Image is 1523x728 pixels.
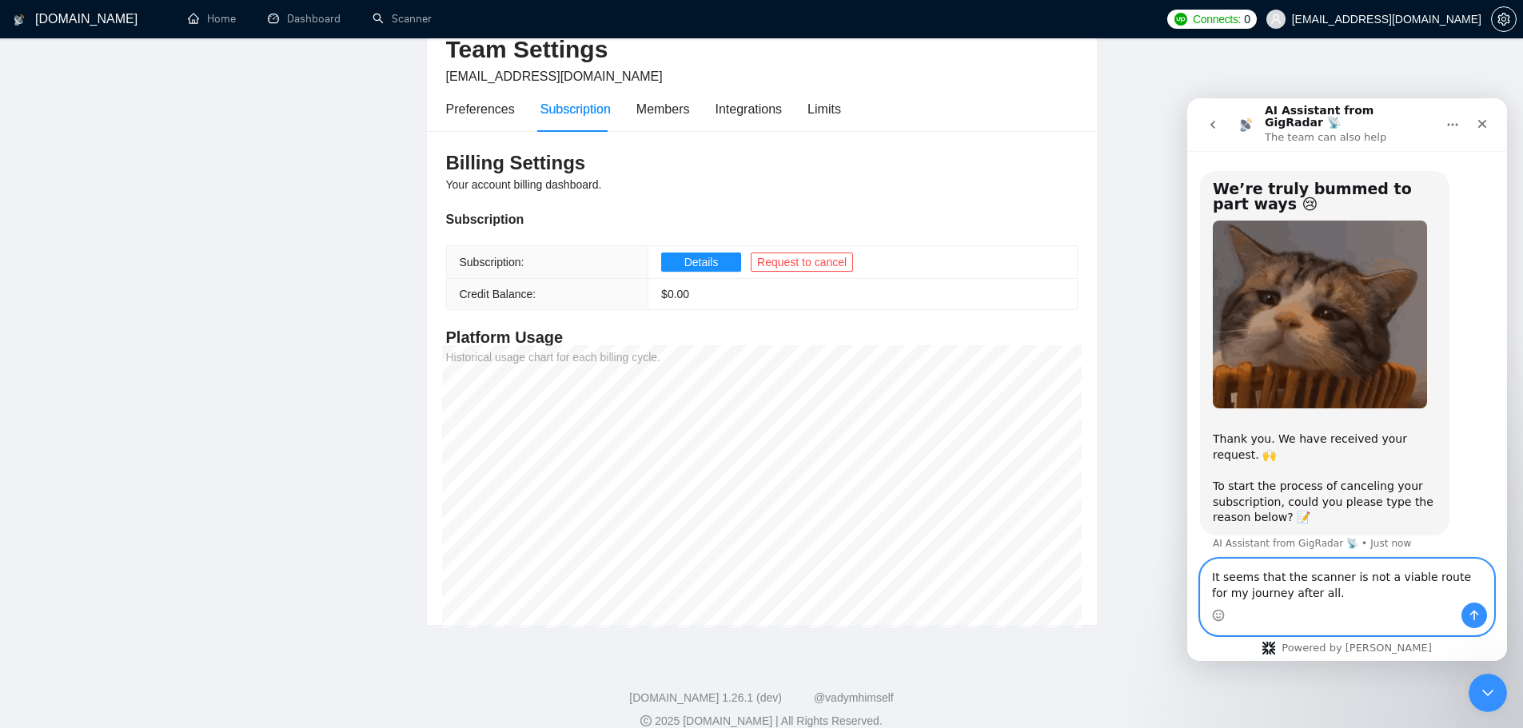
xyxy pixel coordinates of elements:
[716,99,783,119] div: Integrations
[684,253,719,271] span: Details
[814,691,894,704] a: @vadymhimself
[661,253,741,272] button: Details
[460,256,524,269] span: Subscription:
[751,253,853,272] button: Request to cancel
[446,150,1078,176] h3: Billing Settings
[446,178,602,191] span: Your account billing dashboard.
[1469,674,1507,712] iframe: Intercom live chat
[1491,6,1517,32] button: setting
[460,288,536,300] span: Credit Balance:
[14,7,25,33] img: logo
[1244,10,1250,28] span: 0
[446,34,1078,66] h2: Team Settings
[640,715,652,726] span: copyright
[1492,13,1516,26] span: setting
[188,12,236,26] a: homeHome
[540,99,611,119] div: Subscription
[446,209,1078,229] div: Subscription
[807,99,841,119] div: Limits
[1491,13,1517,26] a: setting
[373,12,432,26] a: searchScanner
[1187,98,1507,661] iframe: Intercom live chat
[268,12,341,26] a: dashboardDashboard
[446,326,1078,348] h4: Platform Usage
[1193,10,1241,28] span: Connects:
[446,99,515,119] div: Preferences
[636,99,690,119] div: Members
[757,253,847,271] span: Request to cancel
[629,691,782,704] a: [DOMAIN_NAME] 1.26.1 (dev)
[446,70,663,83] span: [EMAIL_ADDRESS][DOMAIN_NAME]
[1174,13,1187,26] img: upwork-logo.png
[1270,14,1282,25] span: user
[661,288,689,300] span: $ 0.00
